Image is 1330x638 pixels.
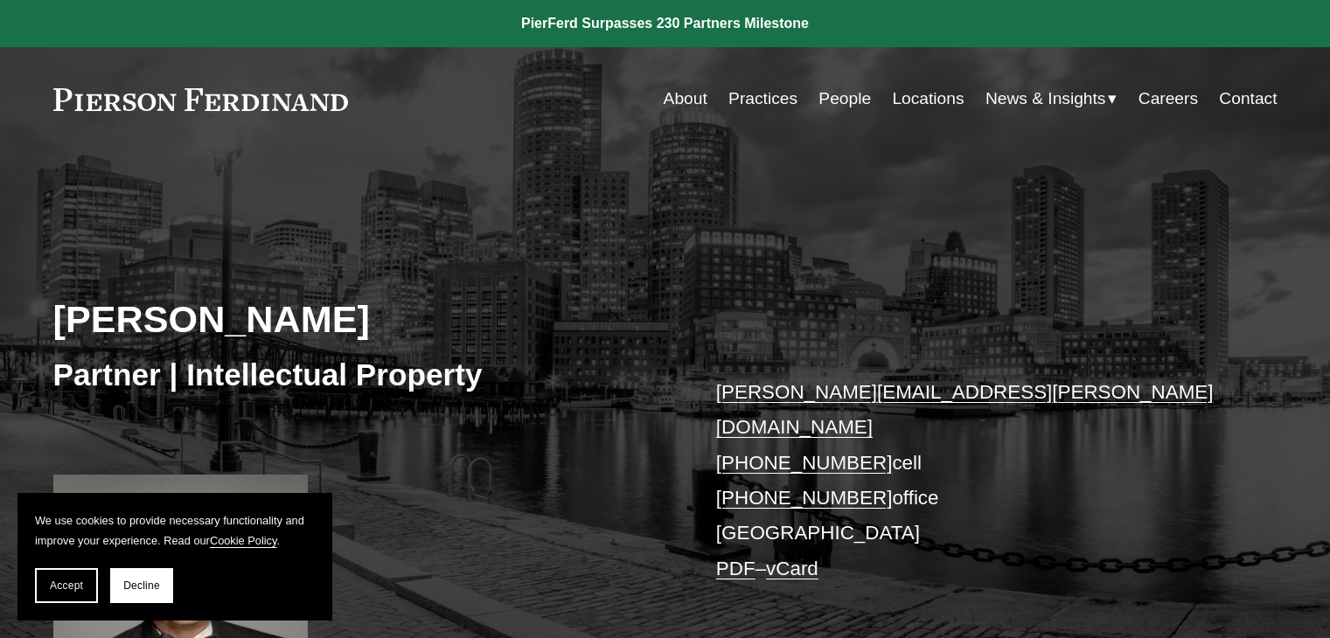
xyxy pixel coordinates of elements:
[35,568,98,603] button: Accept
[818,82,871,115] a: People
[766,558,818,579] a: vCard
[716,487,893,509] a: [PHONE_NUMBER]
[892,82,964,115] a: Locations
[17,493,332,621] section: Cookie banner
[728,82,797,115] a: Practices
[35,510,315,551] p: We use cookies to provide necessary functionality and improve your experience. Read our .
[716,375,1226,586] p: cell office [GEOGRAPHIC_DATA] –
[716,558,756,579] a: PDF
[985,84,1106,114] span: News & Insights
[1139,82,1198,115] a: Careers
[1219,82,1277,115] a: Contact
[716,452,893,474] a: [PHONE_NUMBER]
[210,534,277,547] a: Cookie Policy
[53,356,665,394] h3: Partner | Intellectual Property
[50,579,83,592] span: Accept
[53,296,665,342] h2: [PERSON_NAME]
[664,82,707,115] a: About
[110,568,173,603] button: Decline
[985,82,1118,115] a: folder dropdown
[716,381,1214,438] a: [PERSON_NAME][EMAIL_ADDRESS][PERSON_NAME][DOMAIN_NAME]
[123,579,160,592] span: Decline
